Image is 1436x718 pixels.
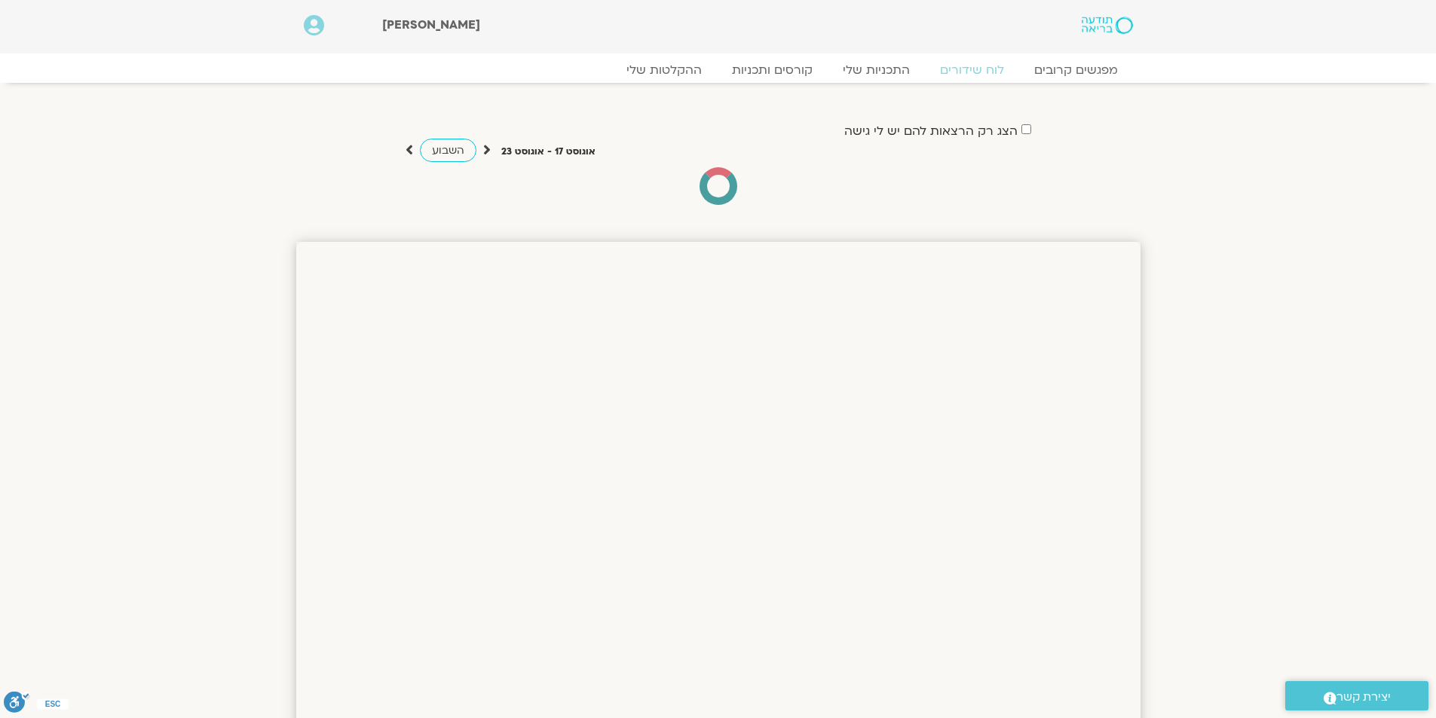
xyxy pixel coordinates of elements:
span: השבוע [432,143,464,157]
span: [PERSON_NAME] [382,17,480,33]
a: ההקלטות שלי [611,63,717,78]
p: אוגוסט 17 - אוגוסט 23 [501,144,596,160]
a: השבוע [420,139,476,162]
a: יצירת קשר [1285,681,1428,710]
a: לוח שידורים [925,63,1019,78]
a: קורסים ותכניות [717,63,828,78]
a: מפגשים קרובים [1019,63,1133,78]
a: התכניות שלי [828,63,925,78]
span: יצירת קשר [1336,687,1391,707]
nav: Menu [304,63,1133,78]
label: הצג רק הרצאות להם יש לי גישה [844,124,1018,138]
